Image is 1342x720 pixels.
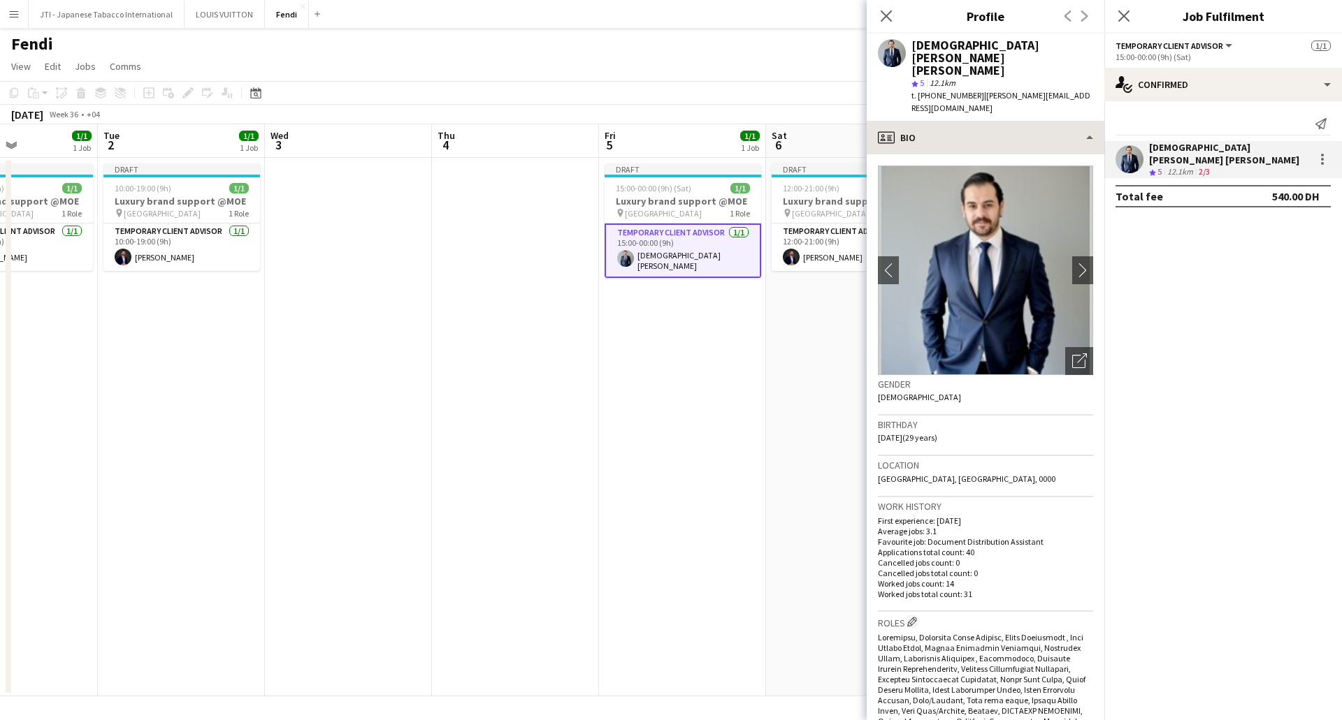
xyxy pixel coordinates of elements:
span: 5 [603,137,616,153]
div: Confirmed [1104,68,1342,101]
span: [DATE] (29 years) [878,432,937,443]
span: 2 [101,137,120,153]
h3: Location [878,459,1093,471]
span: [GEOGRAPHIC_DATA], [GEOGRAPHIC_DATA], 0000 [878,473,1055,484]
app-skills-label: 2/3 [1199,166,1210,177]
p: Favourite job: Document Distribution Assistant [878,536,1093,547]
span: 1 Role [62,208,82,219]
h3: Roles [878,615,1093,629]
h3: Birthday [878,418,1093,431]
div: Draft [103,163,260,175]
h3: Work history [878,500,1093,513]
span: 6 [770,137,787,153]
h3: Luxury brand support @MOE [605,195,761,207]
a: Jobs [69,57,101,75]
div: [DEMOGRAPHIC_DATA][PERSON_NAME] [PERSON_NAME] [1149,141,1308,166]
div: Total fee [1116,189,1163,203]
a: View [6,57,36,75]
app-card-role: Temporary Client Advisor1/112:00-21:00 (9h)[PERSON_NAME] [772,223,928,271]
h1: Fendi [11,34,53,54]
h3: Gender [878,378,1093,390]
h3: Luxury brand support @MOE [772,195,928,207]
span: [GEOGRAPHIC_DATA] [625,208,702,219]
span: 12:00-21:00 (9h) [783,183,839,193]
p: Cancelled jobs count: 0 [878,557,1093,568]
app-job-card: Draft15:00-00:00 (9h) (Sat)1/1Luxury brand support @MOE [GEOGRAPHIC_DATA]1 RoleTemporary Client A... [605,163,761,278]
app-job-card: Draft12:00-21:00 (9h)1/1Luxury brand support @MOE [GEOGRAPHIC_DATA]1 RoleTemporary Client Advisor... [772,163,928,271]
span: 4 [435,137,455,153]
span: 1/1 [239,131,259,141]
span: Thu [438,129,455,142]
span: 1/1 [229,183,249,193]
div: [DEMOGRAPHIC_DATA][PERSON_NAME] [PERSON_NAME] [911,39,1093,77]
span: Tue [103,129,120,142]
p: Worked jobs total count: 31 [878,589,1093,599]
a: Edit [39,57,66,75]
span: Sat [772,129,787,142]
app-card-role: Temporary Client Advisor1/115:00-00:00 (9h)[DEMOGRAPHIC_DATA][PERSON_NAME] [PERSON_NAME] [605,223,761,278]
span: 3 [268,137,289,153]
div: 1 Job [240,142,258,153]
span: 1/1 [740,131,760,141]
img: Crew avatar or photo [878,166,1093,375]
h3: Profile [867,7,1104,25]
div: 540.00 DH [1272,189,1320,203]
span: | [PERSON_NAME][EMAIL_ADDRESS][DOMAIN_NAME] [911,90,1090,113]
span: [GEOGRAPHIC_DATA] [124,208,201,219]
app-card-role: Temporary Client Advisor1/110:00-19:00 (9h)[PERSON_NAME] [103,223,260,271]
div: Open photos pop-in [1065,347,1093,375]
a: Comms [104,57,147,75]
span: [GEOGRAPHIC_DATA] [792,208,869,219]
div: [DATE] [11,108,43,122]
h3: Job Fulfilment [1104,7,1342,25]
button: LOUIS VUITTON [185,1,265,28]
div: 1 Job [741,142,759,153]
span: t. [PHONE_NUMBER] [911,90,984,101]
span: Comms [110,60,141,73]
button: Fendi [265,1,309,28]
div: Draft [772,163,928,175]
span: 12.1km [927,78,958,88]
span: Temporary Client Advisor [1116,41,1223,51]
p: Cancelled jobs total count: 0 [878,568,1093,578]
span: 5 [1157,166,1162,177]
span: 1/1 [72,131,92,141]
div: +04 [87,109,100,119]
span: 1 Role [229,208,249,219]
span: [DEMOGRAPHIC_DATA] [878,392,961,402]
button: JTI - Japanese Tabacco International [29,1,185,28]
span: 1 Role [730,208,750,219]
div: 12.1km [1164,166,1196,178]
span: 5 [920,78,924,88]
span: Jobs [75,60,96,73]
span: Fri [605,129,616,142]
span: Week 36 [46,109,81,119]
div: Draft [605,163,761,175]
span: 1/1 [730,183,750,193]
span: 1/1 [1311,41,1331,51]
span: 1/1 [62,183,82,193]
p: Applications total count: 40 [878,547,1093,557]
p: Worked jobs count: 14 [878,578,1093,589]
div: Bio [867,121,1104,154]
span: Wed [270,129,289,142]
span: 10:00-19:00 (9h) [115,183,171,193]
p: Average jobs: 3.1 [878,526,1093,536]
div: 15:00-00:00 (9h) (Sat) [1116,52,1331,62]
button: Temporary Client Advisor [1116,41,1234,51]
app-job-card: Draft10:00-19:00 (9h)1/1Luxury brand support @MOE [GEOGRAPHIC_DATA]1 RoleTemporary Client Advisor... [103,163,260,271]
span: Edit [45,60,61,73]
span: 15:00-00:00 (9h) (Sat) [616,183,691,193]
span: View [11,60,31,73]
h3: Luxury brand support @MOE [103,195,260,207]
div: 1 Job [73,142,91,153]
p: First experience: [DATE] [878,515,1093,526]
